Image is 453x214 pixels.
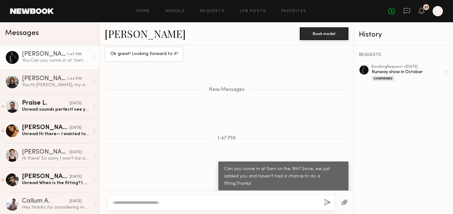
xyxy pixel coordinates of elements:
[22,76,67,82] div: [PERSON_NAME]
[209,87,244,93] span: New Messages
[5,30,39,37] span: Messages
[359,53,448,57] div: REQUESTS
[359,31,448,38] div: History
[372,76,395,81] div: Confirmed
[217,136,236,141] span: 1:47 PM
[22,58,90,64] div: You: Can you come in at 11am on the 9th? Since, we just added you and haven't had a chance to do ...
[22,51,67,58] div: [PERSON_NAME]
[136,9,150,13] a: Home
[424,6,428,9] div: 21
[70,149,82,155] div: [DATE]
[372,65,448,81] a: bookingRequest •[DATE]Runway show in OctoberConfirmed
[22,149,70,155] div: [PERSON_NAME]
[22,204,90,211] div: Hey thanks for considering me. I’m on a shoot in LA on [DATE]-[DATE] so I won’t be able to do this.
[22,198,70,204] div: Callum A.
[70,174,82,180] div: [DATE]
[67,76,82,82] div: 1:44 PM
[70,100,82,107] div: [DATE]
[300,27,348,40] button: Book model
[70,198,82,204] div: [DATE]
[110,51,178,58] div: Ok great! Looking forward to it!
[67,52,82,58] div: 1:47 PM
[22,100,70,107] div: Praise L.
[70,125,82,131] div: [DATE]
[281,9,306,13] a: Favorites
[200,9,224,13] a: Requests
[240,9,266,13] a: Job Posts
[22,125,70,131] div: [PERSON_NAME]
[372,69,444,75] div: Runway show in October
[165,9,185,13] a: Models
[105,27,186,40] a: [PERSON_NAME]
[22,155,90,162] div: Hi there! So sorry I won’t be able to make it to the show as I am already booked, but thank you f...
[22,180,90,186] div: Unread: When is the fitting? I am unfortunately away with family this week!
[22,131,90,137] div: Unread: Hi there— I wanted to reach out to let you know that I unfortunately will not be able to ...
[372,65,444,69] div: booking Request • [DATE]
[224,166,343,188] div: Can you come in at 11am on the 9th? Since, we just added you and haven't had a chance to do a fit...
[22,107,90,113] div: Unread: sounds perfect! see you [DATE]
[300,31,348,36] a: Book model
[433,6,443,16] a: S
[22,82,90,88] div: You: Hi [PERSON_NAME], my apologies for the last minute change, it looks like my client shortened...
[22,174,70,180] div: [PERSON_NAME]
